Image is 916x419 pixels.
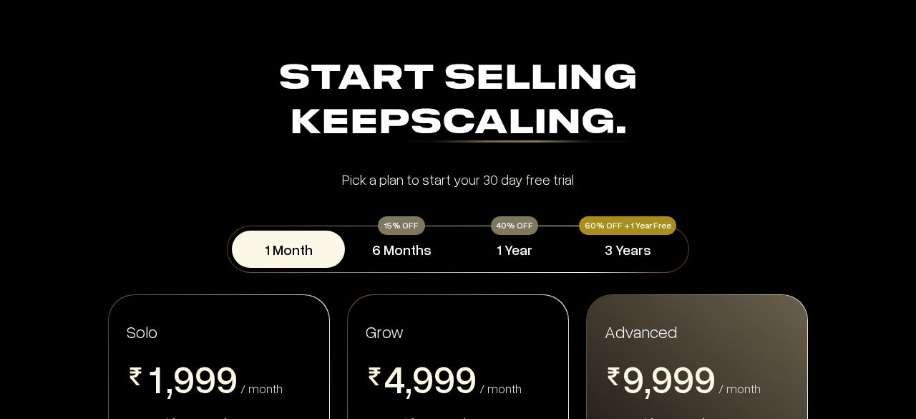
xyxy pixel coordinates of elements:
span: 9 [694,359,716,398]
div: 40% OFF [491,216,538,235]
span: 9 [673,359,694,398]
span: 9 [216,359,238,398]
span: 9 [434,359,455,398]
img: pricing-rupee [366,367,384,385]
button: 1 Year [458,231,571,268]
span: 9 [455,359,477,398]
div: Keep [59,102,857,146]
span: , [405,359,412,402]
span: Solo [127,321,157,342]
button: 3 Years [571,231,684,268]
div: / month [479,382,522,395]
div: Start Selling [59,57,857,146]
div: / month [240,382,283,395]
span: 9 [195,359,216,398]
span: 1 [145,359,166,398]
button: 1 Month [232,231,345,268]
span: Advanced [605,320,677,342]
span: Grow [366,321,404,342]
img: pricing-rupee [127,367,145,385]
div: Scaling. [410,107,627,143]
span: , [166,359,173,402]
span: 9 [173,359,195,398]
div: / month [718,382,761,395]
span: 9 [651,359,673,398]
span: 4 [384,359,405,398]
div: Pick a plan to start your 30 day free trial [59,172,857,186]
span: 9 [623,359,644,398]
span: , [644,359,651,402]
button: 6 Months [345,231,458,268]
img: pricing-rupee [605,367,623,385]
span: 9 [412,359,434,398]
div: 60% OFF + 1 Year Free [579,216,676,235]
div: 15% OFF [378,216,425,235]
